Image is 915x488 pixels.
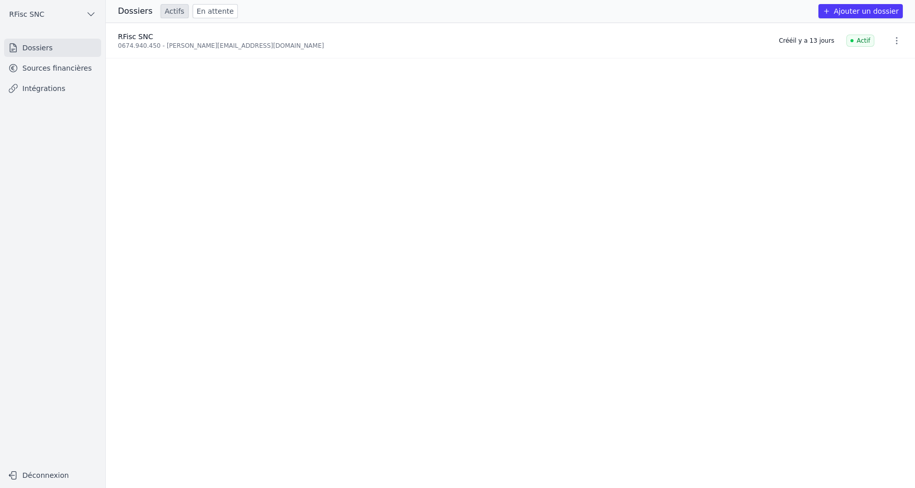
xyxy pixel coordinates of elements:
a: Dossiers [4,39,101,57]
div: Créé il y a 13 jours [779,37,834,45]
a: En attente [193,4,238,18]
span: RFisc SNC [118,33,153,41]
a: Actifs [161,4,189,18]
span: RFisc SNC [9,9,44,19]
h3: Dossiers [118,5,152,17]
a: Sources financières [4,59,101,77]
button: Déconnexion [4,467,101,483]
button: Ajouter un dossier [818,4,903,18]
button: RFisc SNC [4,6,101,22]
div: 0674.940.450 - [PERSON_NAME][EMAIL_ADDRESS][DOMAIN_NAME] [118,42,767,50]
a: Intégrations [4,79,101,98]
span: Actif [846,35,874,47]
